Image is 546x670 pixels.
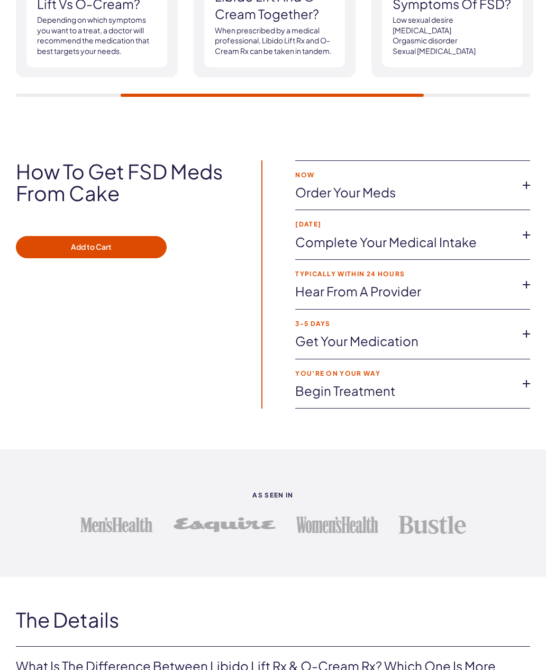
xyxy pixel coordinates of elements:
[295,320,513,327] strong: 3-5 Days
[393,46,512,57] li: Sexual [MEDICAL_DATA]
[295,184,513,202] a: Order your meds
[16,609,530,631] h2: The Details
[393,25,512,36] li: [MEDICAL_DATA]
[295,370,513,377] strong: You’re on your way
[295,171,513,178] strong: Now
[295,270,513,277] strong: Typically within 24 hours
[393,15,512,25] li: Low sexual desire
[16,236,167,258] button: Add to Cart
[295,233,513,251] a: Complete your medical intake
[295,221,513,228] strong: [DATE]
[37,15,157,56] p: Depending on which symptoms you want to a treat, a doctor will recommend the medication that best...
[393,35,512,46] li: Orgasmic disorder
[215,25,334,57] p: When prescribed by a medical professional, Libido Lift Rx and O-Cream Rx can be taken in tandem.
[399,515,467,535] img: Bustle logo
[295,382,513,400] a: Begin treatment
[295,332,513,350] a: Get your medication
[16,160,232,205] h2: How to get FSD meds from Cake
[295,283,513,301] a: Hear from a provider
[11,492,535,499] strong: As seen in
